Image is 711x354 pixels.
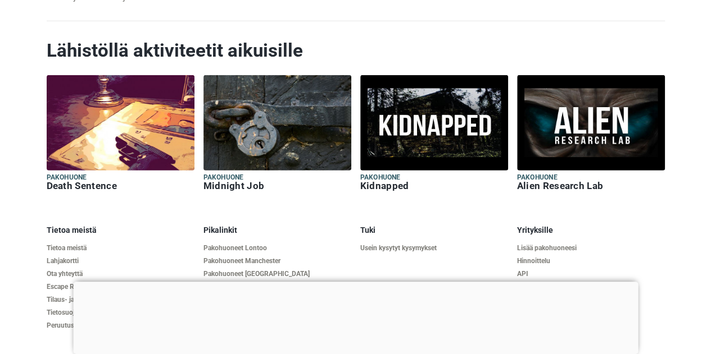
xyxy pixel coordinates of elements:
a: Pakohuoneet Manchester [203,257,351,265]
a: Escape Room Awards 2019 [47,283,194,291]
a: Lisää pakohuoneesi [517,244,665,252]
a: Usein kysytyt kysymykset [360,244,508,252]
a: Pakohuone Alien Research Lab [517,75,665,194]
a: Ota yhteyttä [47,270,194,278]
h6: Alien Research Lab [517,180,665,192]
a: Tilaus- ja käyttöehdot [47,296,194,304]
h5: Tietoa meistä [47,226,194,235]
a: Peruutusehdot [47,321,194,330]
h2: Lähistöllä aktiviteetit aikuisille [47,39,665,62]
a: Tietoa meistä [47,244,194,252]
h5: Pakohuone [517,173,665,182]
a: Pakohuoneet [GEOGRAPHIC_DATA] [203,270,351,278]
h6: Midnight Job [203,180,351,192]
h5: Pikalinkit [203,226,351,235]
h5: Yrityksille [517,226,665,235]
h6: Kidnapped [360,180,508,192]
h5: Pakohuone [360,173,508,182]
h6: Death Sentence [47,180,194,192]
h5: Pakohuone [47,173,194,182]
a: Pakohuone Kidnapped [360,75,508,194]
a: API [517,270,665,278]
a: Pakohuoneet Lontoo [203,244,351,252]
h5: Pakohuone [203,173,351,182]
a: Tietosuojakäytäntö [47,309,194,317]
iframe: Advertisement [73,282,638,351]
a: Lahjakortti [47,257,194,265]
a: Pakohuone Death Sentence [47,75,194,194]
a: Pakohuone Midnight Job [203,75,351,194]
h5: Tuki [360,226,508,235]
a: Hinnoittelu [517,257,665,265]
